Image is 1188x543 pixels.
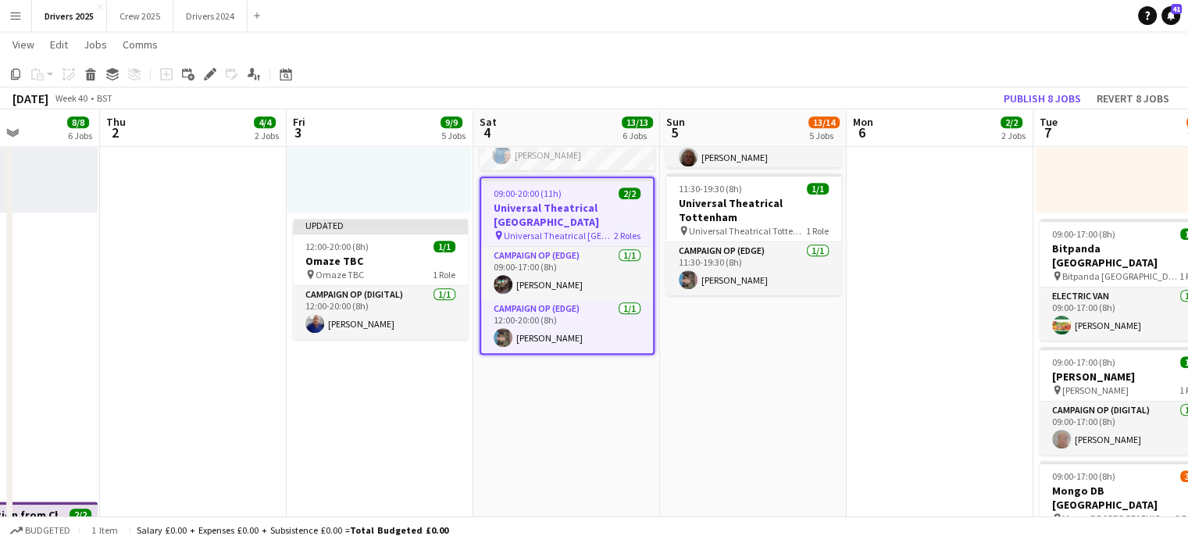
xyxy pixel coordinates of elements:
span: Universal Theatrical [GEOGRAPHIC_DATA] [504,230,614,241]
span: Fri [293,115,305,129]
span: Sat [480,115,497,129]
span: Omaze TBC [316,269,364,280]
span: Bitpanda [GEOGRAPHIC_DATA] [1062,270,1179,282]
div: 2 Jobs [255,130,279,141]
a: Jobs [77,34,113,55]
span: Jobs [84,38,107,52]
span: 5 [664,123,685,141]
h3: Universal Theatrical Tottenham [666,196,841,224]
span: 7 [1037,123,1058,141]
span: 09:00-17:00 (8h) [1052,228,1115,240]
button: Publish 8 jobs [997,88,1087,109]
span: [PERSON_NAME] [1062,384,1129,396]
button: Crew 2025 [107,1,173,31]
span: 1 Role [433,269,455,280]
span: 1 Role [806,225,829,237]
span: 4 [477,123,497,141]
button: Drivers 2024 [173,1,248,31]
span: Mongo DB [GEOGRAPHIC_DATA] [1062,513,1176,524]
span: Tue [1040,115,1058,129]
span: Comms [123,38,158,52]
a: View [6,34,41,55]
div: Salary £0.00 + Expenses £0.00 + Subsistence £0.00 = [137,524,448,536]
div: 6 Jobs [623,130,652,141]
a: Comms [116,34,164,55]
span: 2 Roles [614,230,640,241]
div: [DATE] [12,91,48,106]
app-job-card: Updated12:00-20:00 (8h)1/1Omaze TBC Omaze TBC1 RoleCampaign Op (Digital)1/112:00-20:00 (8h)[PERSO... [293,219,468,339]
span: Universal Theatrical Tottenham [689,225,806,237]
div: BST [97,92,112,104]
button: Budgeted [8,522,73,539]
span: Week 40 [52,92,91,104]
div: 2 Jobs [1001,130,1026,141]
span: 9/9 [441,116,462,128]
div: Updated [293,219,468,231]
span: 41 [1171,4,1182,14]
span: 13/14 [808,116,840,128]
span: Thu [106,115,126,129]
span: 12:00-20:00 (8h) [305,241,369,252]
h3: Omaze TBC [293,254,468,268]
span: 09:00-17:00 (8h) [1052,470,1115,482]
span: Total Budgeted £0.00 [350,524,448,536]
h3: Universal Theatrical [GEOGRAPHIC_DATA] [481,201,653,229]
app-job-card: 11:30-19:30 (8h)1/1Universal Theatrical Tottenham Universal Theatrical Tottenham1 RoleCampaign Op... [666,173,841,295]
app-card-role: Campaign Op (Digital)1/112:00-20:00 (8h)[PERSON_NAME] [293,286,468,339]
span: View [12,38,34,52]
span: 2/2 [1001,116,1022,128]
span: 2 [104,123,126,141]
app-job-card: 09:00-20:00 (11h)2/2Universal Theatrical [GEOGRAPHIC_DATA] Universal Theatrical [GEOGRAPHIC_DATA]... [480,177,655,355]
span: 11:30-19:30 (8h) [679,183,742,195]
span: 09:00-17:00 (8h) [1052,356,1115,368]
span: Edit [50,38,68,52]
button: Revert 8 jobs [1090,88,1176,109]
span: 09:00-20:00 (11h) [494,188,562,199]
span: 8/8 [67,116,89,128]
span: 13/13 [622,116,653,128]
button: Drivers 2025 [32,1,107,31]
span: 1/1 [807,183,829,195]
span: Budgeted [25,525,70,536]
app-card-role: Campaign Op (Edge)1/112:00-20:00 (8h)[PERSON_NAME] [481,300,653,353]
span: 3 [291,123,305,141]
div: 5 Jobs [441,130,466,141]
app-card-role: Campaign Op (Edge)1/109:00-17:00 (8h)[PERSON_NAME] [481,247,653,300]
div: 6 Jobs [68,130,92,141]
app-card-role: Campaign Op (Edge)1/111:30-19:30 (8h)[PERSON_NAME] [666,242,841,295]
span: 2/2 [619,188,640,199]
span: 4/4 [254,116,276,128]
span: Mon [853,115,873,129]
span: 2/2 [70,509,91,520]
span: 1/1 [433,241,455,252]
a: Edit [44,34,74,55]
span: 6 [851,123,873,141]
a: 41 [1161,6,1180,25]
span: 1 item [86,524,123,536]
div: 5 Jobs [809,130,839,141]
span: Sun [666,115,685,129]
